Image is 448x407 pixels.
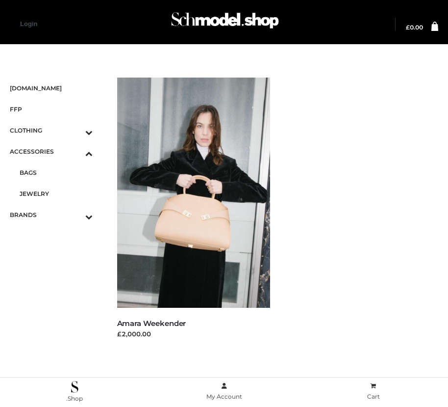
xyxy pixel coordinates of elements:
a: FFP [10,99,93,120]
a: Amara Weekender [117,319,186,328]
span: .Shop [66,395,83,402]
span: BRANDS [10,209,93,220]
a: My Account [149,380,299,403]
span: Cart [367,393,380,400]
a: Login [20,20,37,27]
a: Cart [299,380,448,403]
a: BRANDSToggle Submenu [10,204,93,225]
span: [DOMAIN_NAME] [10,82,93,94]
button: Toggle Submenu [58,120,93,141]
span: My Account [206,393,242,400]
div: £2,000.00 [117,329,271,339]
a: Schmodel Admin 964 [167,8,281,40]
bdi: 0.00 [406,24,423,31]
span: BAGS [20,167,93,178]
a: £0.00 [406,25,423,30]
button: Toggle Submenu [58,141,93,162]
a: JEWELRY [20,183,93,204]
a: [DOMAIN_NAME] [10,78,93,99]
button: Toggle Submenu [58,204,93,225]
span: ACCESSORIES [10,146,93,157]
a: ACCESSORIESToggle Submenu [10,141,93,162]
span: FFP [10,104,93,115]
img: Schmodel Admin 964 [169,5,281,40]
a: CLOTHINGToggle Submenu [10,120,93,141]
img: .Shop [71,381,78,393]
span: £ [406,24,410,31]
span: JEWELRY [20,188,93,199]
a: BAGS [20,162,93,183]
span: CLOTHING [10,125,93,136]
